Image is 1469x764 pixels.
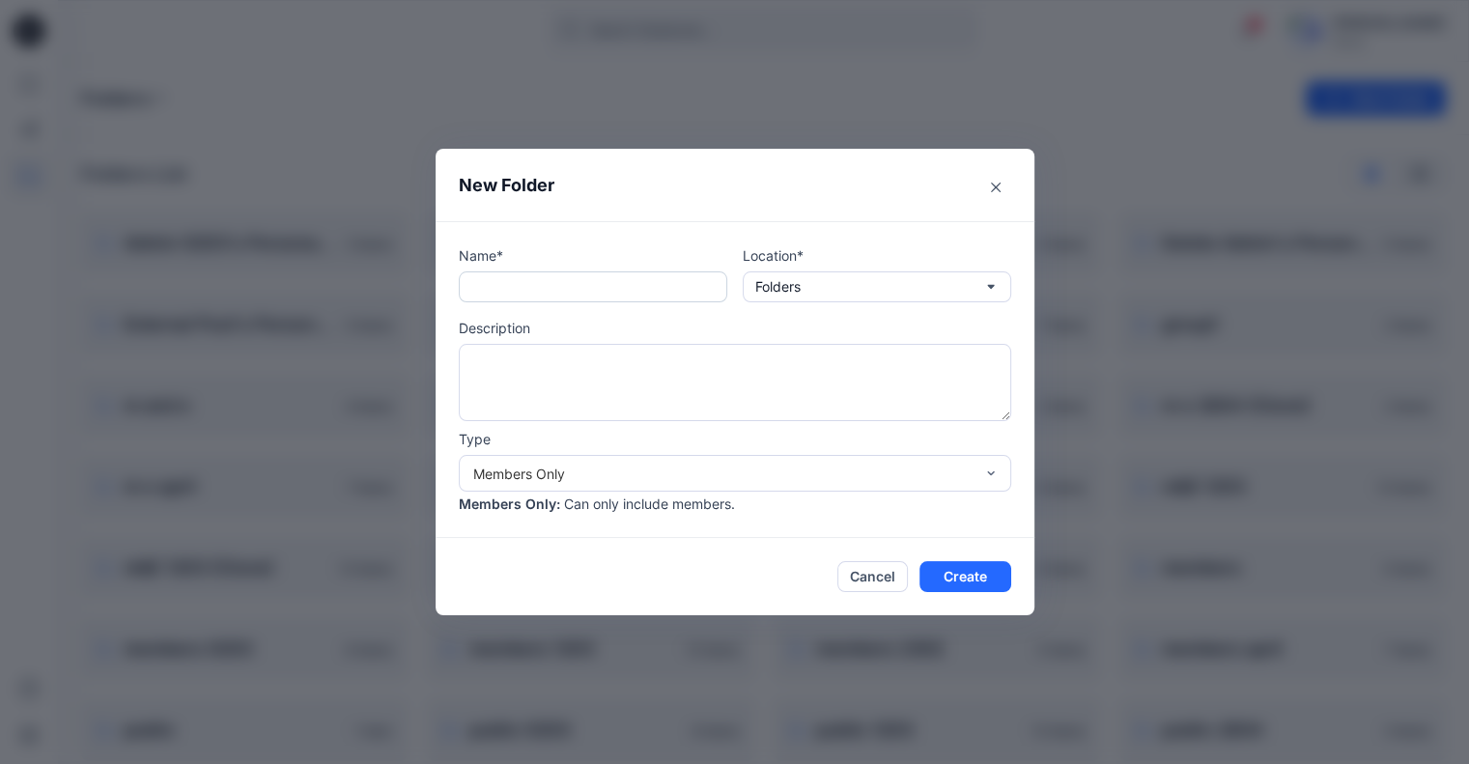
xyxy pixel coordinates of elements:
[564,494,735,514] p: Can only include members.
[980,172,1011,203] button: Close
[755,276,801,297] p: Folders
[743,271,1011,302] button: Folders
[473,464,974,484] div: Members Only
[919,561,1011,592] button: Create
[837,561,908,592] button: Cancel
[459,429,1011,449] p: Type
[436,149,1034,221] header: New Folder
[459,494,560,514] p: Members Only :
[459,318,1011,338] p: Description
[459,245,727,266] p: Name*
[743,245,1011,266] p: Location*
